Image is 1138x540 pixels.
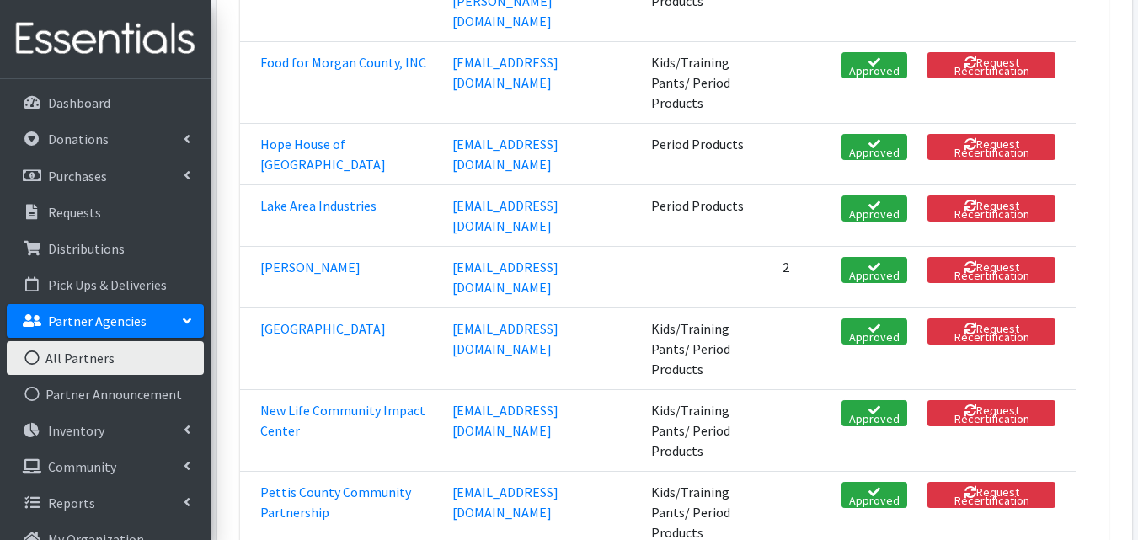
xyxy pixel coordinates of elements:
[7,304,204,338] a: Partner Agencies
[641,123,772,184] td: Period Products
[48,131,109,147] p: Donations
[260,320,386,337] a: [GEOGRAPHIC_DATA]
[452,320,558,357] a: [EMAIL_ADDRESS][DOMAIN_NAME]
[7,159,204,193] a: Purchases
[260,54,426,71] a: Food for Morgan County, INC
[260,484,411,521] a: Pettis County Community Partnership
[641,41,772,123] td: Kids/Training Pants/ Period Products
[927,257,1055,283] button: Request Recertification
[452,136,558,173] a: [EMAIL_ADDRESS][DOMAIN_NAME]
[452,197,558,234] a: [EMAIL_ADDRESS][DOMAIN_NAME]
[48,204,101,221] p: Requests
[927,195,1055,222] button: Request Recertification
[260,402,425,439] a: New Life Community Impact Center
[7,195,204,229] a: Requests
[48,94,110,111] p: Dashboard
[841,134,907,160] a: Approved
[7,122,204,156] a: Donations
[7,450,204,484] a: Community
[7,486,204,520] a: Reports
[48,168,107,184] p: Purchases
[772,246,831,307] td: 2
[452,402,558,439] a: [EMAIL_ADDRESS][DOMAIN_NAME]
[927,400,1055,426] button: Request Recertification
[7,86,204,120] a: Dashboard
[641,389,772,471] td: Kids/Training Pants/ Period Products
[452,484,558,521] a: [EMAIL_ADDRESS][DOMAIN_NAME]
[641,307,772,389] td: Kids/Training Pants/ Period Products
[841,195,907,222] a: Approved
[7,341,204,375] a: All Partners
[7,232,204,265] a: Distributions
[927,482,1055,508] button: Request Recertification
[48,276,167,293] p: Pick Ups & Deliveries
[260,259,361,275] a: [PERSON_NAME]
[7,268,204,302] a: Pick Ups & Deliveries
[48,422,104,439] p: Inventory
[452,259,558,296] a: [EMAIL_ADDRESS][DOMAIN_NAME]
[841,482,907,508] a: Approved
[841,318,907,345] a: Approved
[48,495,95,511] p: Reports
[7,414,204,447] a: Inventory
[927,134,1055,160] button: Request Recertification
[841,52,907,78] a: Approved
[7,11,204,67] img: HumanEssentials
[48,240,125,257] p: Distributions
[260,197,377,214] a: Lake Area Industries
[452,54,558,91] a: [EMAIL_ADDRESS][DOMAIN_NAME]
[841,400,907,426] a: Approved
[841,257,907,283] a: Approved
[48,313,147,329] p: Partner Agencies
[927,52,1055,78] button: Request Recertification
[927,318,1055,345] button: Request Recertification
[260,136,386,173] a: Hope House of [GEOGRAPHIC_DATA]
[641,184,772,246] td: Period Products
[7,377,204,411] a: Partner Announcement
[48,458,116,475] p: Community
